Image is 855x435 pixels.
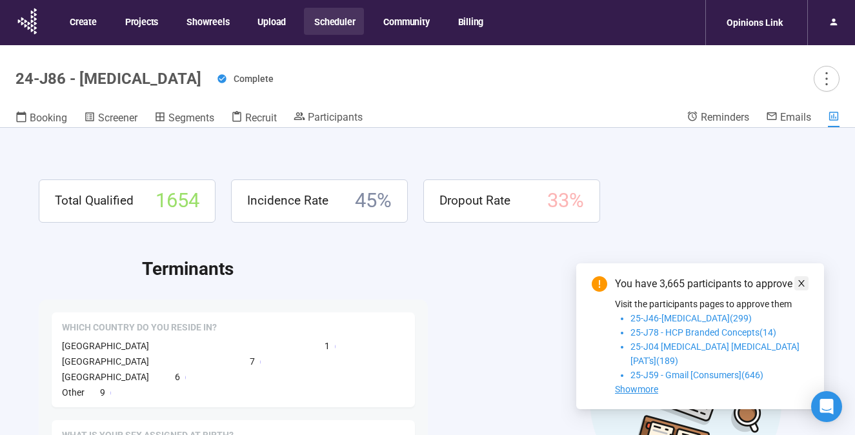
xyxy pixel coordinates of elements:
span: Other [62,387,85,398]
span: Segments [168,112,214,124]
span: 25-J46-[MEDICAL_DATA](299) [630,313,752,323]
div: You have 3,665 participants to approve [615,276,809,292]
span: Booking [30,112,67,124]
span: Emails [780,111,811,123]
h1: 24-J86 - [MEDICAL_DATA] [15,70,201,88]
a: Screener [84,110,137,127]
div: Open Intercom Messenger [811,391,842,422]
span: 25-J78 - HCP Branded Concepts(14) [630,327,776,338]
h2: Terminants [142,255,816,283]
span: Which country do you reside in? [62,321,217,334]
button: more [814,66,840,92]
button: Scheduler [304,8,364,35]
span: 45 % [355,185,392,217]
a: Booking [15,110,67,127]
span: Complete [234,74,274,84]
span: more [818,70,835,87]
span: [GEOGRAPHIC_DATA] [62,356,149,367]
p: Visit the participants pages to approve them [615,297,809,311]
span: 1 [325,339,330,353]
div: Opinions Link [719,10,790,35]
span: [GEOGRAPHIC_DATA] [62,341,149,351]
span: 25-J04 [MEDICAL_DATA] [MEDICAL_DATA] [PAT's](189) [630,341,800,366]
button: Community [373,8,438,35]
span: Recruit [245,112,277,124]
span: 9 [100,385,105,400]
button: Projects [115,8,167,35]
a: Reminders [687,110,749,126]
button: Billing [448,8,493,35]
span: close [797,279,806,288]
a: Segments [154,110,214,127]
span: exclamation-circle [592,276,607,292]
span: [GEOGRAPHIC_DATA] [62,372,149,382]
a: Emails [766,110,811,126]
button: Create [59,8,106,35]
span: 7 [250,354,255,369]
button: Upload [247,8,295,35]
span: Reminders [701,111,749,123]
span: 25-J59 - Gmail [Consumers](646) [630,370,763,380]
button: Showreels [176,8,238,35]
span: 33 % [547,185,584,217]
span: Incidence Rate [247,191,328,210]
span: Screener [98,112,137,124]
span: Showmore [615,384,658,394]
span: 1654 [156,185,199,217]
span: Participants [308,111,363,123]
span: Dropout Rate [439,191,510,210]
span: 6 [175,370,180,384]
a: Recruit [231,110,277,127]
span: Total Qualified [55,191,134,210]
a: Participants [294,110,363,126]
